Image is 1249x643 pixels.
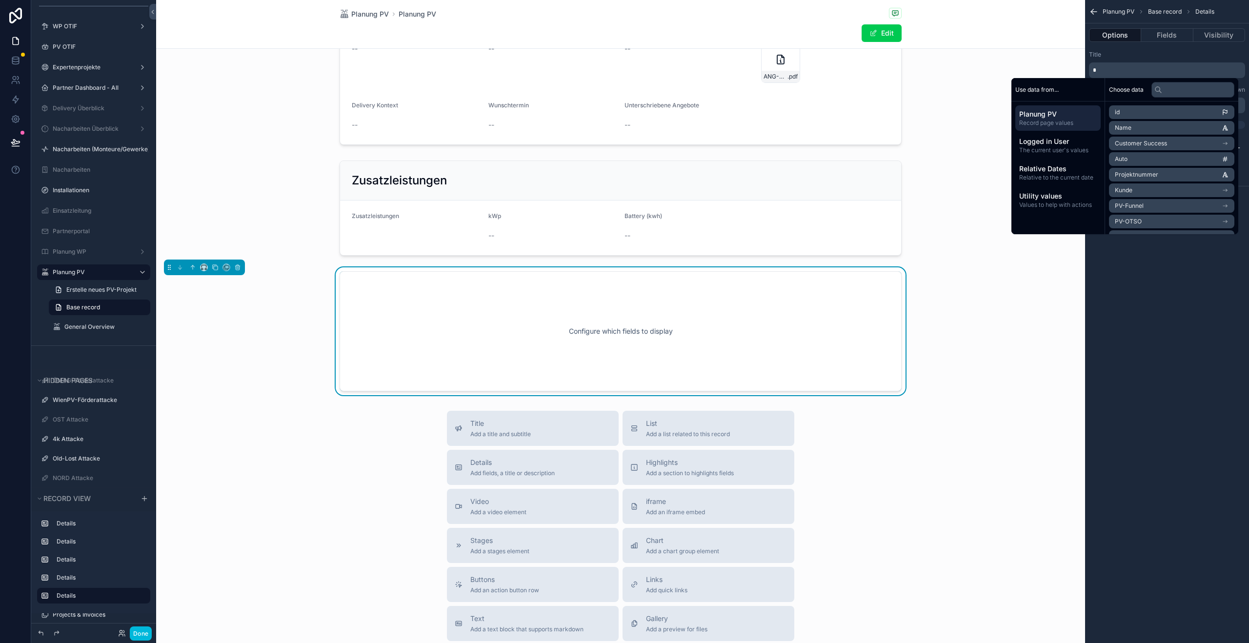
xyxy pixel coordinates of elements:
[470,575,539,584] span: Buttons
[447,411,619,446] button: TitleAdd a title and subtitle
[623,606,794,641] button: GalleryAdd a preview for files
[53,22,131,30] label: WP OTIF
[1019,146,1097,154] span: The current user's values
[623,411,794,446] button: ListAdd a list related to this record
[53,435,144,443] label: 4k Attacke
[1019,174,1097,181] span: Relative to the current date
[31,511,156,613] div: scrollable content
[646,508,705,516] span: Add an iframe embed
[470,586,539,594] span: Add an action button row
[646,575,687,584] span: Links
[470,625,584,633] span: Add a text block that supports markdown
[130,626,152,641] button: Done
[53,248,131,256] a: Planung WP
[53,474,144,482] label: NORD Attacke
[43,494,91,502] span: Record view
[646,497,705,506] span: iframe
[1019,109,1097,119] span: Planung PV
[646,547,719,555] span: Add a chart group element
[1019,137,1097,146] span: Logged in User
[447,450,619,485] button: DetailsAdd fields, a title or description
[49,300,150,315] a: Base record
[470,614,584,623] span: Text
[66,303,100,311] span: Base record
[57,574,142,582] label: Details
[53,145,148,153] label: Nacharbeiten (Monteure/Gewerke)
[470,547,529,555] span: Add a stages element
[470,430,531,438] span: Add a title and subtitle
[1089,62,1245,78] div: scrollable content
[57,556,142,563] label: Details
[623,450,794,485] button: HighlightsAdd a section to highlights fields
[646,458,734,467] span: Highlights
[1019,119,1097,127] span: Record page values
[470,469,555,477] span: Add fields, a title or description
[1019,191,1097,201] span: Utility values
[53,166,144,174] label: Nacharbeiten
[646,430,730,438] span: Add a list related to this record
[470,508,526,516] span: Add a video element
[53,377,144,384] label: ÖMAG-Förderattacke
[53,104,131,112] label: Delivery Überblick
[1193,28,1245,42] button: Visibility
[53,43,144,51] label: PV OTIF
[1148,8,1182,16] span: Base record
[1019,201,1097,209] span: Values to help with actions
[57,538,142,545] label: Details
[53,268,131,276] label: Planung PV
[447,489,619,524] button: VideoAdd a video element
[57,592,142,600] label: Details
[470,419,531,428] span: Title
[399,9,436,19] a: Planung PV
[53,125,131,133] label: Nacharbeiten Überblick
[64,323,144,331] a: General Overview
[470,458,555,467] span: Details
[646,469,734,477] span: Add a section to highlights fields
[53,63,131,71] label: Expertenprojekte
[1089,51,1101,59] label: Title
[53,84,131,92] label: Partner Dashboard - All
[1195,8,1214,16] span: Details
[646,614,707,623] span: Gallery
[1141,28,1193,42] button: Fields
[470,536,529,545] span: Stages
[356,287,886,375] div: Configure which fields to display
[53,186,144,194] a: Installationen
[53,455,144,462] label: Old-Lost Attacke
[53,396,144,404] label: WienPV-Förderattacke
[623,567,794,602] button: LinksAdd quick links
[447,528,619,563] button: StagesAdd a stages element
[35,492,135,505] button: Record view
[1089,28,1141,42] button: Options
[53,227,144,235] label: Partnerportal
[1011,101,1105,217] div: scrollable content
[623,489,794,524] button: iframeAdd an iframe embed
[53,207,144,215] label: Einsatzleitung
[351,9,389,19] span: Planung PV
[646,625,707,633] span: Add a preview for files
[862,24,902,42] button: Edit
[53,416,144,423] label: OST Attacke
[1015,86,1059,94] span: Use data from...
[66,286,137,294] span: Erstelle neues PV-Projekt
[1109,86,1144,94] span: Choose data
[340,9,389,19] a: Planung PV
[447,567,619,602] button: ButtonsAdd an action button row
[447,606,619,641] button: TextAdd a text block that supports markdown
[623,528,794,563] button: ChartAdd a chart group element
